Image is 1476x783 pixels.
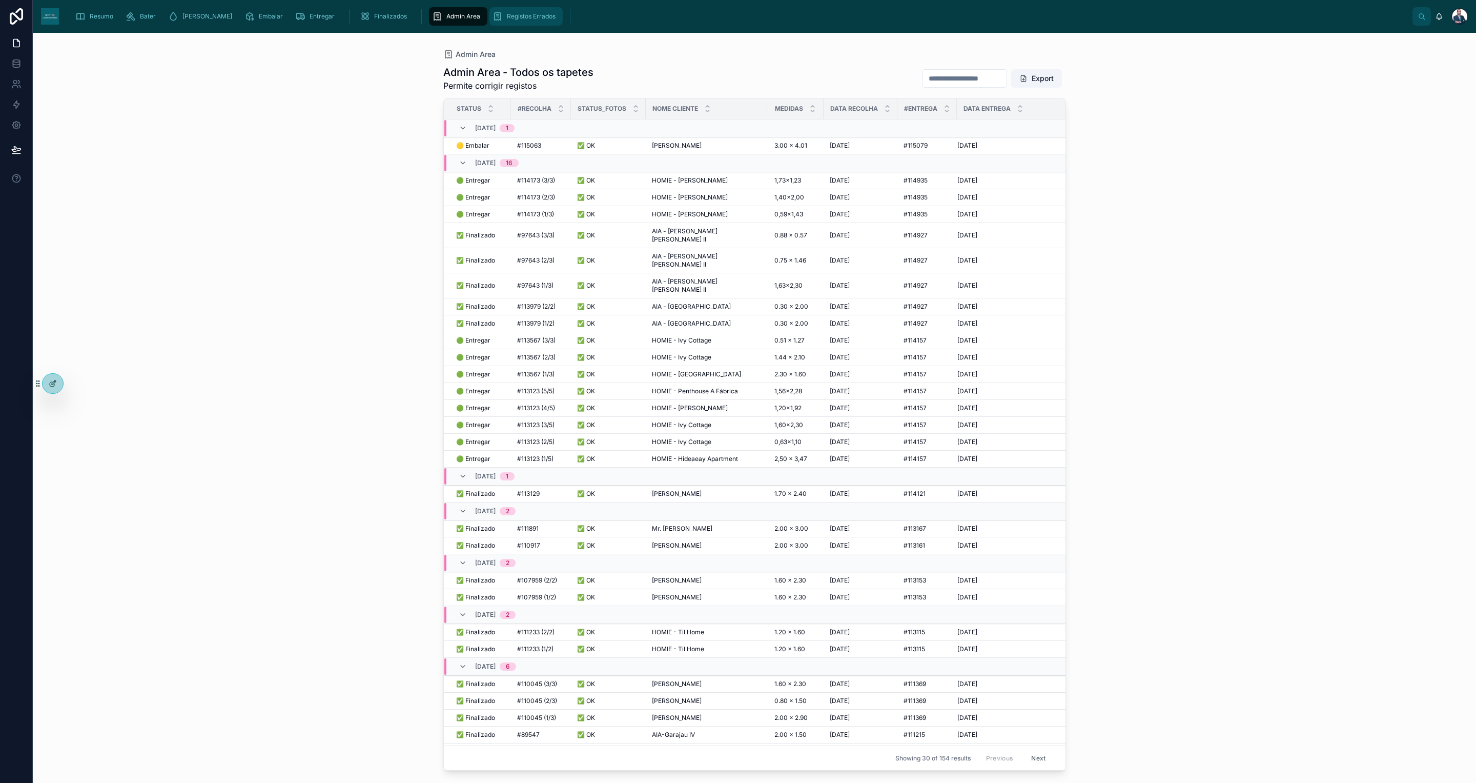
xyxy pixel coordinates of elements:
[652,438,711,446] span: HOMIE - Ivy Cottage
[957,319,1078,328] a: [DATE]
[456,282,505,290] a: ✅ Finalizado
[456,231,495,239] span: ✅ Finalizado
[904,319,928,328] span: #114927
[957,336,977,345] span: [DATE]
[904,370,927,378] span: #114157
[957,387,1078,395] a: [DATE]
[652,455,738,463] span: HOMIE - Hideaeay Apartment
[577,370,595,378] span: ✅ OK
[456,353,490,362] span: 🟢 Entregar
[957,455,1078,463] a: [DATE]
[904,404,927,412] span: #114157
[774,353,805,362] span: 1.44 x 2.10
[577,438,640,446] a: ✅ OK
[957,142,1078,150] a: [DATE]
[652,370,762,378] a: HOMIE - [GEOGRAPHIC_DATA]
[517,438,555,446] span: #113123 (2/5)
[577,176,595,185] span: ✅ OK
[456,210,490,218] span: 🟢 Entregar
[774,404,802,412] span: 1,20×1,92
[517,231,565,239] a: #97643 (3/3)
[456,256,505,265] a: ✅ Finalizado
[577,319,640,328] a: ✅ OK
[475,124,496,132] span: [DATE]
[577,421,640,429] a: ✅ OK
[774,303,817,311] a: 0.30 x 2.00
[774,421,803,429] span: 1,60×2,30
[652,193,762,202] a: HOMIE - [PERSON_NAME]
[517,353,556,362] span: #113567 (2/3)
[904,370,951,378] a: #114157
[456,231,505,239] a: ✅ Finalizado
[774,231,817,239] a: 0.88 x 0.57
[774,387,817,395] a: 1,56×2,28
[140,12,156,21] span: Bater
[517,455,565,463] a: #113123 (1/5)
[774,336,805,345] span: 0.51 x 1.27
[456,455,490,463] span: 🟢 Entregar
[456,387,490,395] span: 🟢 Entregar
[577,282,595,290] span: ✅ OK
[577,142,595,150] span: ✅ OK
[957,404,1078,412] a: [DATE]
[957,370,977,378] span: [DATE]
[456,319,505,328] a: ✅ Finalizado
[830,353,850,362] span: [DATE]
[652,193,728,202] span: HOMIE - [PERSON_NAME]
[957,193,1078,202] a: [DATE]
[456,404,505,412] a: 🟢 Entregar
[652,277,762,294] a: AIA - [PERSON_NAME] [PERSON_NAME] II
[957,336,1078,345] a: [DATE]
[577,193,595,202] span: ✅ OK
[456,282,495,290] span: ✅ Finalizado
[904,256,951,265] a: #114927
[774,193,817,202] a: 1,40×2,00
[456,421,490,429] span: 🟢 Entregar
[652,227,762,244] a: AIA - [PERSON_NAME] [PERSON_NAME] II
[774,210,817,218] a: 0,59×1,43
[830,421,891,429] a: [DATE]
[904,231,928,239] span: #114927
[517,421,555,429] span: #113123 (3/5)
[774,404,817,412] a: 1,20×1,92
[957,210,977,218] span: [DATE]
[957,319,977,328] span: [DATE]
[456,210,505,218] a: 🟢 Entregar
[830,193,850,202] span: [DATE]
[830,370,850,378] span: [DATE]
[456,193,490,202] span: 🟢 Entregar
[904,438,951,446] a: #114157
[577,210,640,218] a: ✅ OK
[357,7,414,26] a: Finalizados
[904,176,951,185] a: #114935
[904,142,928,150] span: #115079
[577,210,595,218] span: ✅ OK
[957,303,1078,311] a: [DATE]
[577,142,640,150] a: ✅ OK
[904,353,951,362] a: #114157
[652,319,762,328] a: AIA - [GEOGRAPHIC_DATA]
[830,336,850,345] span: [DATE]
[374,12,407,21] span: Finalizados
[577,282,640,290] a: ✅ OK
[652,421,711,429] span: HOMIE - Ivy Cottage
[652,438,762,446] a: HOMIE - Ivy Cottage
[774,210,803,218] span: 0,59×1,43
[957,438,1078,446] a: [DATE]
[456,176,490,185] span: 🟢 Entregar
[456,404,490,412] span: 🟢 Entregar
[904,404,951,412] a: #114157
[652,252,762,269] span: AIA - [PERSON_NAME] [PERSON_NAME] II
[774,176,817,185] a: 1,73×1,23
[774,303,808,311] span: 0.30 x 2.00
[774,319,808,328] span: 0.30 x 2.00
[41,8,59,25] img: App logo
[443,49,496,59] a: Admin Area
[456,370,490,378] span: 🟢 Entregar
[774,142,807,150] span: 3.00 x 4.01
[456,303,505,311] a: ✅ Finalizado
[830,370,891,378] a: [DATE]
[72,7,120,26] a: Resumo
[957,282,1078,290] a: [DATE]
